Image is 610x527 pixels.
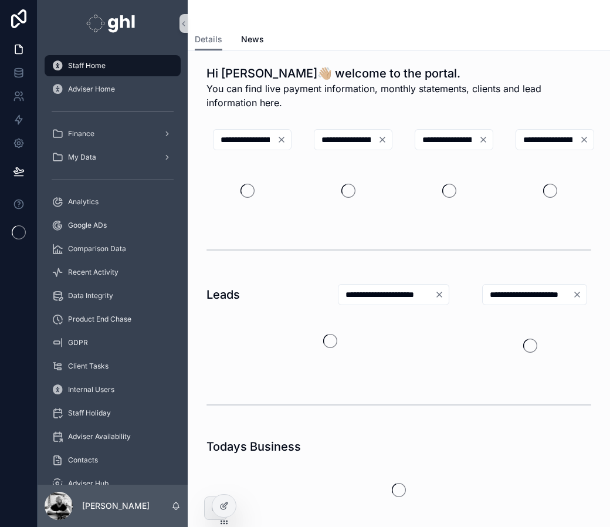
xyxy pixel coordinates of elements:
[45,309,181,330] a: Product End Chase
[195,29,222,51] a: Details
[45,123,181,144] a: Finance
[68,85,115,94] span: Adviser Home
[68,244,126,254] span: Comparison Data
[241,29,264,52] a: News
[45,191,181,212] a: Analytics
[45,285,181,306] a: Data Integrity
[68,153,96,162] span: My Data
[68,268,118,277] span: Recent Activity
[68,432,131,441] span: Adviser Availability
[68,385,114,394] span: Internal Users
[68,362,109,371] span: Client Tasks
[277,135,291,144] button: Clear
[86,14,138,33] img: App logo
[435,290,449,299] button: Clear
[45,332,181,353] a: GDPR
[45,215,181,236] a: Google ADs
[82,500,150,512] p: [PERSON_NAME]
[572,290,587,299] button: Clear
[68,129,94,138] span: Finance
[45,426,181,447] a: Adviser Availability
[378,135,392,144] button: Clear
[68,221,107,230] span: Google ADs
[45,79,181,100] a: Adviser Home
[45,262,181,283] a: Recent Activity
[45,356,181,377] a: Client Tasks
[68,315,131,324] span: Product End Chase
[45,238,181,259] a: Comparison Data
[206,65,591,82] h1: Hi [PERSON_NAME]👋🏼 welcome to the portal.
[195,33,222,45] span: Details
[68,479,109,488] span: Adviser Hub
[68,291,113,300] span: Data Integrity
[206,82,591,110] span: You can find live payment information, monthly statements, clients and lead information here.
[45,147,181,168] a: My Data
[45,379,181,400] a: Internal Users
[68,61,106,70] span: Staff Home
[45,55,181,76] a: Staff Home
[68,197,99,207] span: Analytics
[206,286,240,303] h1: Leads
[38,47,188,485] div: scrollable content
[479,135,493,144] button: Clear
[579,135,594,144] button: Clear
[241,33,264,45] span: News
[68,408,111,418] span: Staff Holiday
[45,473,181,494] a: Adviser Hub
[206,438,301,455] h1: Todays Business
[45,450,181,471] a: Contacts
[68,338,88,347] span: GDPR
[68,455,98,465] span: Contacts
[45,403,181,424] a: Staff Holiday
